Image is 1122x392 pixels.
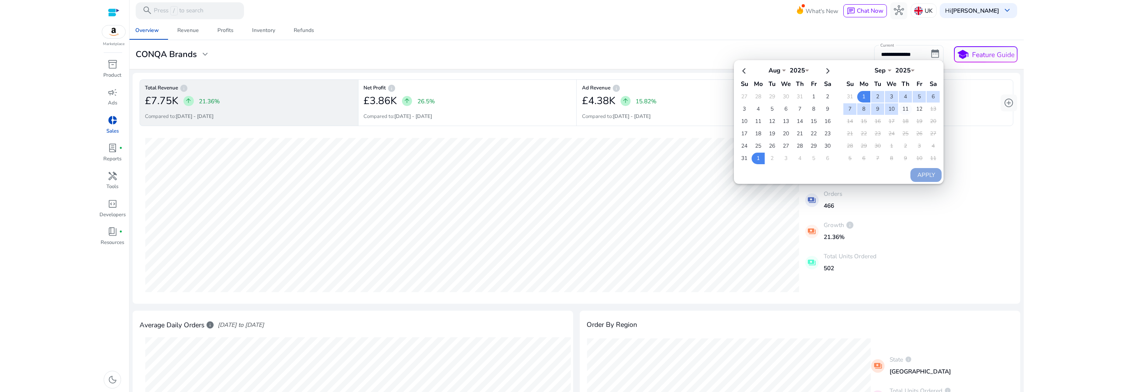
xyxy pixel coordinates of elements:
p: Compared to: [145,113,214,121]
span: search [142,5,152,15]
p: Total Units Ordered [824,252,876,261]
h2: £4.38K [582,95,616,107]
span: dark_mode [108,375,118,385]
p: Resources [101,239,124,247]
img: amazon.svg [102,25,125,38]
span: Chat Now [857,7,883,15]
p: Ads [108,99,117,107]
a: code_blocksDevelopers [99,197,126,225]
p: 21.36% [824,232,854,241]
button: add_circle [1001,94,1018,111]
p: Feature Guide [972,50,1014,60]
p: Product [103,72,121,79]
p: Marketplace [103,41,124,47]
a: lab_profilefiber_manual_recordReports [99,141,126,169]
a: donut_smallSales [99,114,126,141]
mat-icon: payments [805,193,819,207]
p: Sales [106,128,119,135]
p: 15.82% [636,97,656,106]
p: State [890,355,951,364]
p: Growth [824,220,854,229]
span: campaign [108,87,118,98]
p: 26.5% [417,97,435,106]
h6: Ad Revenue [582,87,790,89]
b: [DATE] - [DATE] [176,113,214,120]
a: inventory_2Product [99,58,126,86]
span: arrow_upward [185,98,192,104]
p: Compared to: [363,113,432,121]
h3: CONQA Brands [136,49,197,59]
button: hub [890,2,907,19]
h4: Order By Region [587,321,637,329]
b: [DATE] - [DATE] [613,113,651,120]
span: chat [847,7,855,15]
p: Compared to: [582,113,651,121]
div: Sep [868,66,892,75]
span: school [957,49,969,61]
p: Reports [103,155,121,163]
span: fiber_manual_record [119,230,123,234]
h2: £7.75K [145,95,178,107]
a: handymanTools [99,169,126,197]
p: UK [925,4,933,17]
div: Refunds [294,28,314,33]
span: code_blocks [108,199,118,209]
span: What's New [806,4,838,18]
span: arrow_upward [622,98,629,104]
span: [DATE] to [DATE] [218,321,264,329]
span: info [387,84,396,93]
span: info [846,221,854,229]
span: lab_profile [108,143,118,153]
p: 502 [824,264,876,273]
h6: Net Profit [363,87,571,89]
button: chatChat Now [843,4,887,17]
div: Overview [135,28,159,33]
span: info [612,84,621,93]
span: keyboard_arrow_down [1002,5,1012,15]
button: Apply [910,168,942,182]
h4: Average Daily Orders [140,321,214,329]
b: [PERSON_NAME] [951,7,999,15]
span: donut_small [108,115,118,125]
span: inventory_2 [108,59,118,69]
h2: £3.86K [363,95,397,107]
mat-icon: payments [871,359,885,373]
p: Developers [99,211,126,219]
p: Hi [945,8,999,13]
a: campaignAds [99,86,126,113]
b: [DATE] - [DATE] [394,113,432,120]
span: / [170,6,178,15]
p: Press to search [154,6,204,15]
p: Tools [106,183,118,191]
div: Inventory [252,28,275,33]
p: 21.36% [199,97,220,106]
div: 2025 [892,66,915,75]
p: [GEOGRAPHIC_DATA] [890,367,951,376]
mat-icon: payments [805,225,819,238]
div: Profits [217,28,234,33]
span: hub [894,5,904,15]
span: fiber_manual_record [119,146,123,150]
h6: Total Revenue [145,87,353,89]
span: handyman [108,171,118,181]
span: info [206,321,214,329]
span: book_4 [108,227,118,237]
p: Orders [824,189,842,198]
div: 2025 [786,66,809,75]
span: info [180,84,188,93]
span: arrow_upward [404,98,410,104]
span: expand_more [200,49,210,59]
span: add_circle [1004,98,1014,108]
span: info [905,356,912,363]
a: book_4fiber_manual_recordResources [99,225,126,253]
mat-icon: payments [805,256,819,269]
mat-label: Current [880,42,894,48]
p: 466 [824,201,842,210]
img: uk.svg [914,7,923,15]
button: schoolFeature Guide [954,46,1018,62]
div: Aug [763,66,786,75]
div: Revenue [177,28,199,33]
